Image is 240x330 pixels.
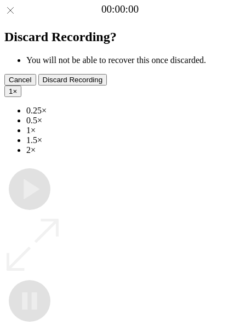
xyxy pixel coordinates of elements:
[26,135,236,145] li: 1.5×
[101,3,139,15] a: 00:00:00
[4,86,21,97] button: 1×
[26,126,236,135] li: 1×
[26,116,236,126] li: 0.5×
[9,87,13,95] span: 1
[26,55,236,65] li: You will not be able to recover this once discarded.
[4,74,36,86] button: Cancel
[38,74,107,86] button: Discard Recording
[26,106,236,116] li: 0.25×
[4,30,236,44] h2: Discard Recording?
[26,145,236,155] li: 2×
